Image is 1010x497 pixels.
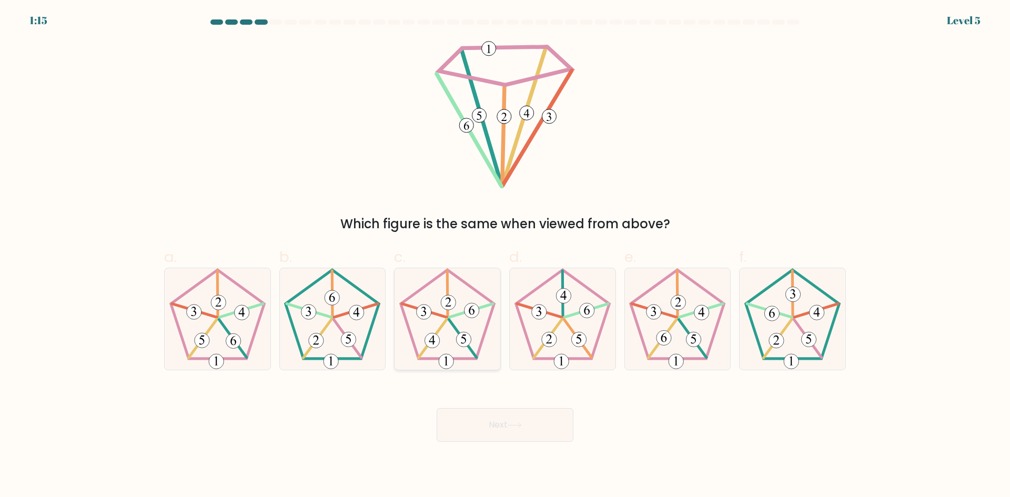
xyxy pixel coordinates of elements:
span: f. [739,247,746,267]
span: a. [164,247,177,267]
span: b. [279,247,292,267]
span: c. [394,247,406,267]
span: e. [624,247,636,267]
span: d. [509,247,522,267]
div: Level 5 [947,13,981,28]
button: Next [437,408,573,442]
div: Which figure is the same when viewed from above? [170,215,840,234]
div: 1:15 [29,13,47,28]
